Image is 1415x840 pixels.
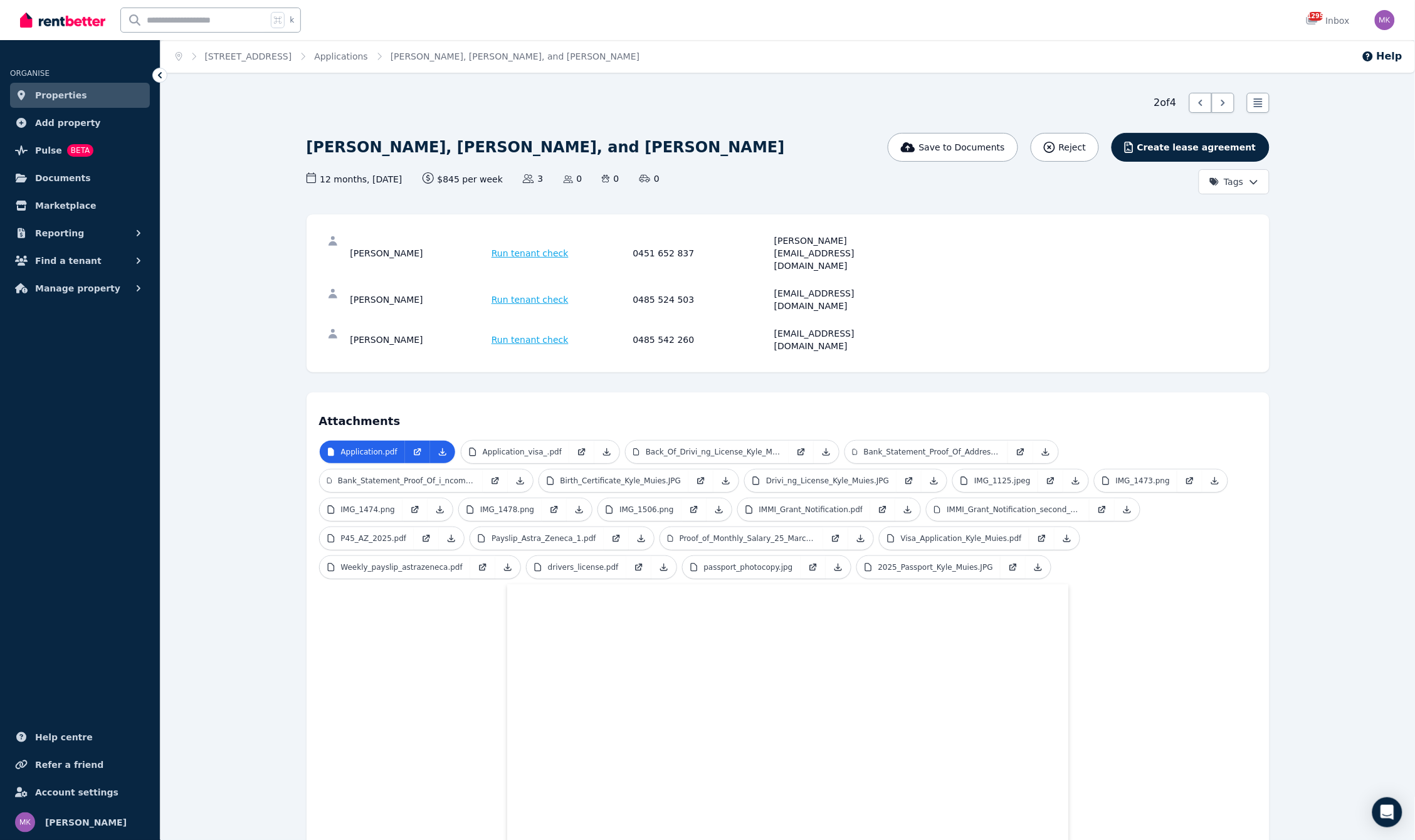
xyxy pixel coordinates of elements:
p: Visa_Application_Kyle_Muies.pdf [901,533,1022,543]
a: Download Attachment [1026,556,1051,579]
a: Bank_Statement_Proof_Of_Address_Kyle_Muies.jpg [845,441,1008,463]
a: Open in new Tab [681,498,707,521]
h1: [PERSON_NAME], [PERSON_NAME], and [PERSON_NAME] [307,137,785,157]
p: IMG_1506.png [619,505,673,515]
span: Refer a friend [35,757,103,772]
span: Run tenant check [492,293,569,306]
span: Find a tenant [35,253,102,268]
span: Add property [35,115,101,130]
button: Reject [1031,133,1099,162]
span: [PERSON_NAME] [45,815,127,830]
a: Open in new Tab [1001,556,1026,579]
a: Open in new Tab [688,470,713,492]
a: Weekly_payslip_astrazeneca.pdf [320,556,470,579]
a: Open in new Tab [569,441,594,463]
a: Download Attachment [428,498,453,521]
a: Download Attachment [922,470,947,492]
a: Refer a friend [10,752,150,777]
p: IMG_1473.png [1116,476,1170,486]
div: [PERSON_NAME][EMAIL_ADDRESS][DOMAIN_NAME] [774,234,912,272]
span: 2 of 4 [1154,95,1177,110]
p: IMMI_Grant_Notification.pdf [759,505,863,515]
a: Open in new Tab [1038,470,1063,492]
a: IMMI_Grant_Notification.pdf [738,498,871,521]
div: 0451 652 837 [633,234,771,272]
span: k [290,15,294,25]
a: IMG_1473.png [1095,470,1177,492]
a: Download Attachment [707,498,732,521]
a: Help centre [10,725,150,750]
a: 2025_Passport_Kyle_Muies.JPG [857,556,1001,579]
div: [EMAIL_ADDRESS][DOMAIN_NAME] [774,327,912,352]
a: Download Attachment [508,470,533,492]
a: Download Attachment [430,441,455,463]
button: Reporting [10,221,150,246]
span: Reject [1059,141,1086,154]
p: passport_photocopy.jpg [704,562,793,572]
span: Run tenant check [492,333,569,346]
button: Find a tenant [10,248,150,273]
a: Download Attachment [1115,498,1140,521]
p: IMMI_Grant_Notification_second_year.pdf [947,505,1083,515]
p: Bank_Statement_Proof_Of_Address_Kyle_Muies.jpg [864,447,1001,457]
a: Open in new Tab [542,498,567,521]
a: Open in new Tab [897,470,922,492]
a: Open in new Tab [470,556,495,579]
a: Drivi_ng_License_Kyle_Muies.JPG [745,470,897,492]
p: P45_AZ_2025.pdf [341,533,407,543]
a: Download Attachment [495,556,520,579]
div: 0485 524 503 [633,287,771,312]
p: Weekly_payslip_astrazeneca.pdf [341,562,463,572]
span: Documents [35,171,91,186]
button: Help [1362,49,1402,64]
a: Download Attachment [814,441,839,463]
a: Open in new Tab [1029,527,1055,550]
a: Open in new Tab [483,470,508,492]
a: Open in new Tab [823,527,848,550]
span: $845 per week [423,172,503,186]
a: P45_AZ_2025.pdf [320,527,414,550]
a: Visa_Application_Kyle_Muies.pdf [880,527,1029,550]
span: ORGANISE [10,69,50,78]
a: Add property [10,110,150,135]
a: drivers_license.pdf [527,556,626,579]
h4: Attachments [319,405,1257,430]
span: Run tenant check [492,247,569,260]
span: Tags [1209,176,1244,188]
a: IMG_1125.jpeg [953,470,1038,492]
p: Back_Of_Drivi_ng_License_Kyle_Muies.JPG [646,447,781,457]
span: 1295 [1308,12,1323,21]
a: Open in new Tab [1090,498,1115,521]
p: 2025_Passport_Kyle_Muies.JPG [878,562,993,572]
p: IMG_1125.jpeg [974,476,1031,486]
span: 0 [602,172,619,185]
a: Open in new Tab [414,527,439,550]
a: Payslip_Astra_Zeneca_1.pdf [470,527,604,550]
a: Proof_of_Monthly_Salary_25_March_2025.jpg [660,527,823,550]
img: Maor Kirsner [15,812,35,832]
button: Save to Documents [888,133,1018,162]
a: Documents [10,165,150,191]
span: Reporting [35,226,84,241]
span: Help centre [35,730,93,745]
div: [PERSON_NAME] [350,327,488,352]
a: PulseBETA [10,138,150,163]
span: Account settings [35,785,118,800]
a: Download Attachment [594,441,619,463]
nav: Breadcrumb [160,40,655,73]
a: Download Attachment [1202,470,1228,492]
a: Open in new Tab [1008,441,1033,463]
a: IMG_1474.png [320,498,402,521]
span: Pulse [35,143,62,158]
span: 3 [523,172,543,185]
span: 0 [564,172,582,185]
a: IMMI_Grant_Notification_second_year.pdf [927,498,1090,521]
a: Open in new Tab [1177,470,1202,492]
a: Open in new Tab [801,556,826,579]
img: RentBetter [20,11,105,29]
a: Marketplace [10,193,150,218]
p: Proof_of_Monthly_Salary_25_March_2025.jpg [680,533,816,543]
a: Download Attachment [1063,470,1088,492]
a: Application.pdf [320,441,405,463]
span: Save to Documents [919,141,1005,154]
